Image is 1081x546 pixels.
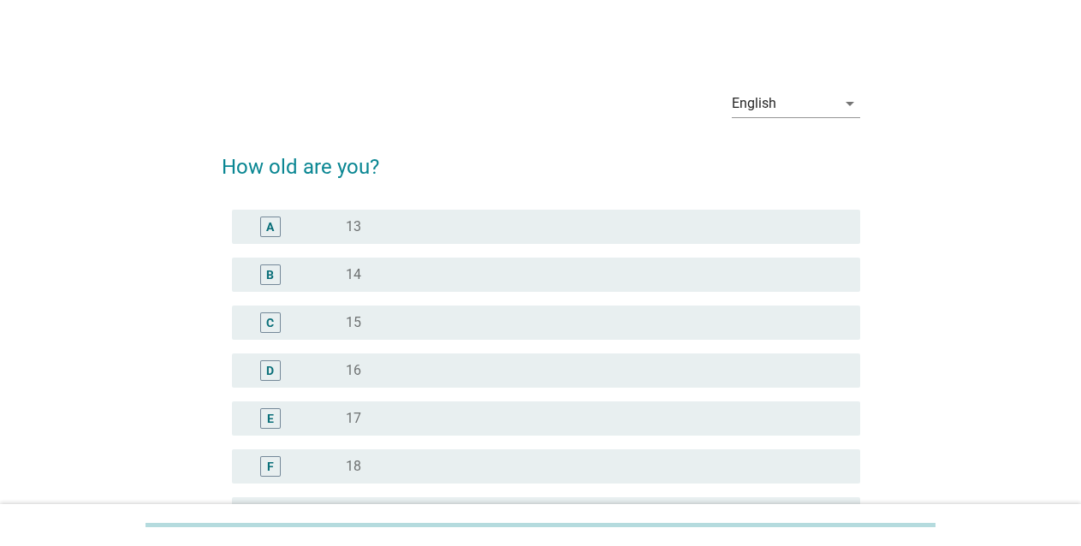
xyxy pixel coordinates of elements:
[732,96,776,111] div: English
[840,93,860,114] i: arrow_drop_down
[346,458,361,475] label: 18
[266,313,274,331] div: C
[222,134,860,182] h2: How old are you?
[346,218,361,235] label: 13
[346,266,361,283] label: 14
[267,457,274,475] div: F
[346,362,361,379] label: 16
[267,409,274,427] div: E
[266,361,274,379] div: D
[266,265,274,283] div: B
[266,217,274,235] div: A
[346,314,361,331] label: 15
[346,410,361,427] label: 17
